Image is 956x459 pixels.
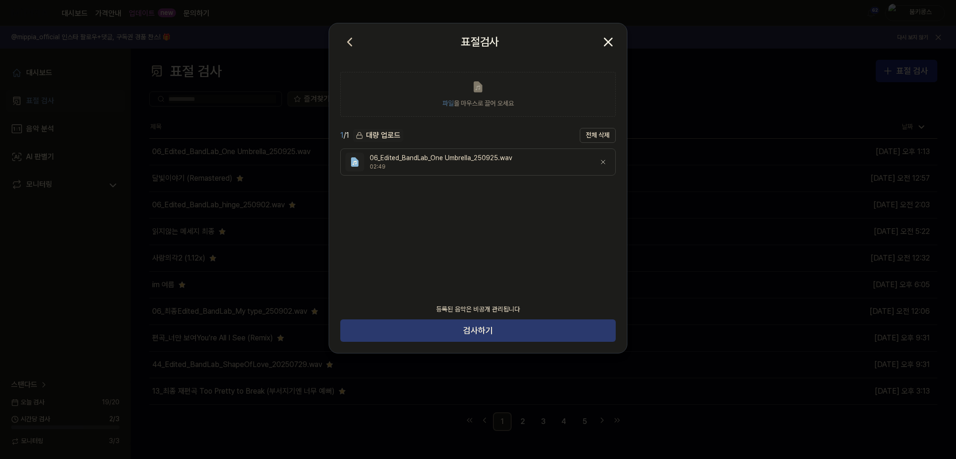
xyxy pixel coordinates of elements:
[340,130,349,141] div: / 1
[370,163,588,171] div: 02:49
[430,299,526,320] div: 등록된 음악은 비공개 관리됩니다
[443,99,514,107] span: 을 마우스로 끌어 오세요
[461,33,499,51] h2: 표절검사
[443,99,454,107] span: 파일
[340,131,344,140] span: 1
[353,129,403,142] button: 대량 업로드
[370,154,588,163] div: 06_Edited_BandLab_One Umbrella_250925.wav
[340,319,616,342] button: 검사하기
[580,128,616,143] button: 전체 삭제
